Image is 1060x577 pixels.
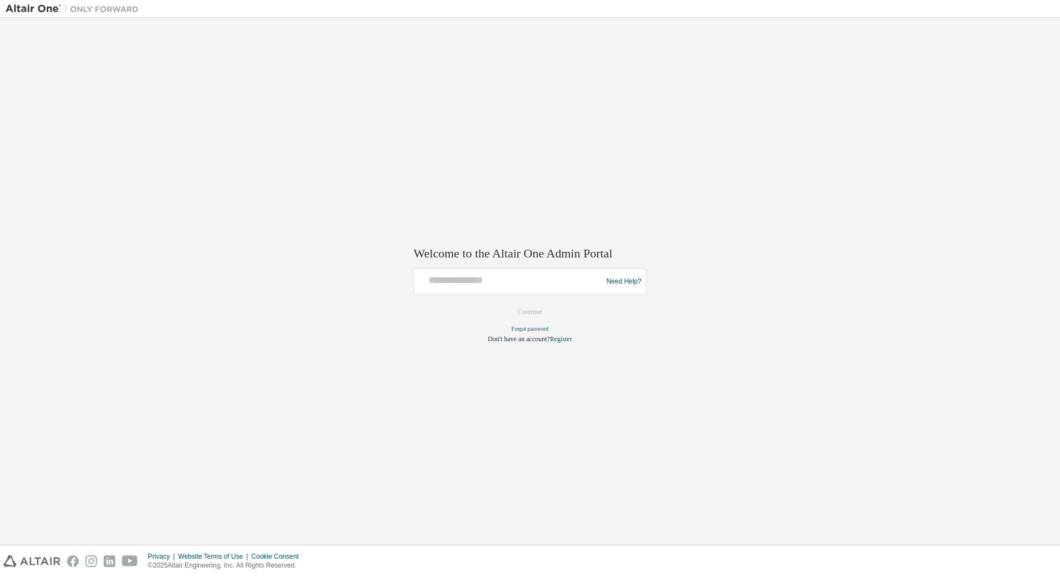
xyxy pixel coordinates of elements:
[67,555,79,567] img: facebook.svg
[488,336,550,343] span: Don't have an account?
[148,561,305,570] p: © 2025 Altair Engineering, Inc. All Rights Reserved.
[85,555,97,567] img: instagram.svg
[178,552,251,561] div: Website Terms of Use
[251,552,305,561] div: Cookie Consent
[512,326,549,332] a: Forgot password
[6,3,144,14] img: Altair One
[104,555,115,567] img: linkedin.svg
[148,552,178,561] div: Privacy
[550,336,572,343] a: Register
[414,246,646,261] h2: Welcome to the Altair One Admin Portal
[122,555,138,567] img: youtube.svg
[3,555,60,567] img: altair_logo.svg
[607,281,641,282] a: Need Help?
